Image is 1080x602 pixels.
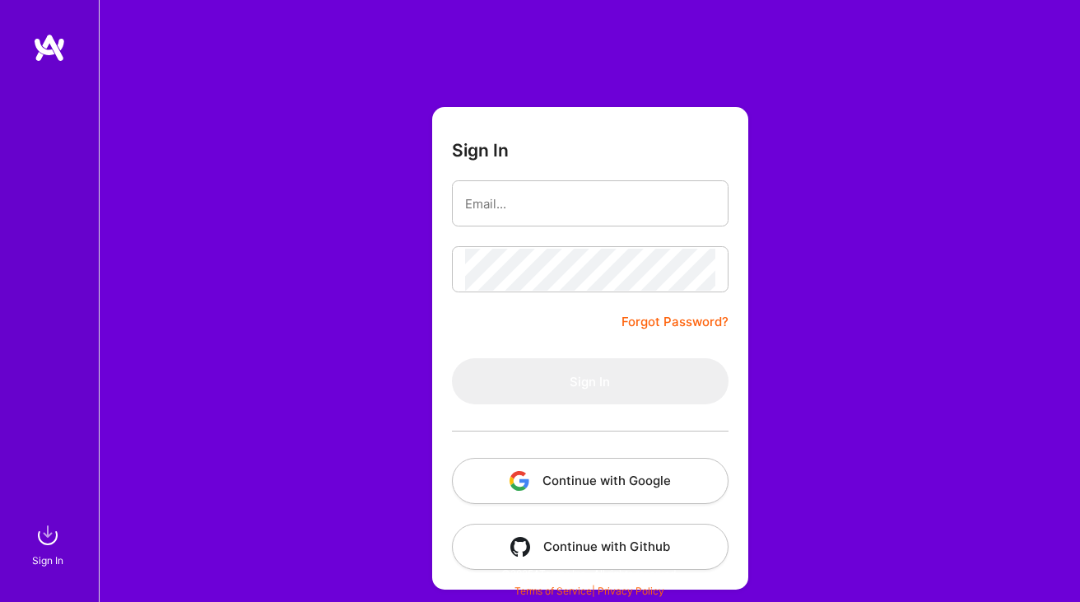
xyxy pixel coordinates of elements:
img: icon [510,537,530,557]
button: Continue with Google [452,458,729,504]
span: | [514,585,664,597]
a: Terms of Service [514,585,592,597]
button: Continue with Github [452,524,729,570]
h3: Sign In [452,140,509,161]
img: logo [33,33,66,63]
a: sign inSign In [35,519,64,569]
img: sign in [31,519,64,552]
button: Sign In [452,358,729,404]
input: Email... [465,183,715,225]
a: Forgot Password? [621,312,729,332]
div: © 2025 ATeams Inc., All rights reserved. [99,553,1080,594]
div: Sign In [32,552,63,569]
a: Privacy Policy [598,585,664,597]
img: icon [510,471,529,491]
